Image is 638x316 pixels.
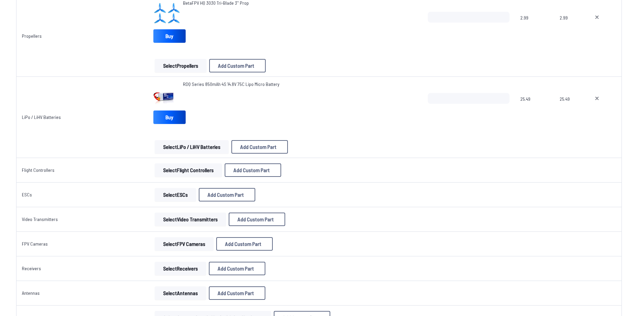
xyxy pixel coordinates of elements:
a: ESCs [22,192,32,197]
a: Buy [153,110,186,124]
span: Add Custom Part [225,241,261,247]
button: SelectVideo Transmitters [155,213,226,226]
a: SelectLiPo / LiHV Batteries [153,140,230,154]
span: 25.49 [520,93,549,125]
a: Receivers [22,265,41,271]
button: Add Custom Part [209,262,265,275]
button: Add Custom Part [216,237,273,251]
span: Add Custom Part [208,192,244,197]
a: SelectReceivers [153,262,208,275]
a: SelectVideo Transmitters [153,213,227,226]
button: SelectESCs [155,188,196,201]
span: Add Custom Part [218,290,254,296]
span: Add Custom Part [237,217,274,222]
a: Propellers [22,33,42,39]
a: SelectAntennas [153,286,208,300]
span: 2.99 [520,12,549,44]
button: Add Custom Part [199,188,255,201]
button: SelectReceivers [155,262,206,275]
a: SelectFPV Cameras [153,237,215,251]
a: Video Transmitters [22,216,58,222]
span: 2.99 [560,12,578,44]
span: Add Custom Part [233,167,270,173]
a: SelectFlight Controllers [153,163,223,177]
button: Add Custom Part [225,163,281,177]
a: Flight Controllers [22,167,54,173]
a: FPV Cameras [22,241,48,247]
button: Add Custom Part [231,140,288,154]
a: RDQ Series 850mAh 4S 14.8V 75C Lipo Micro Battery [183,81,279,88]
button: SelectAntennas [155,286,206,300]
span: Add Custom Part [218,266,254,271]
button: Add Custom Part [229,213,285,226]
a: SelectPropellers [153,59,208,72]
a: SelectESCs [153,188,197,201]
span: 25.49 [560,93,578,125]
button: SelectFlight Controllers [155,163,222,177]
button: SelectPropellers [155,59,207,72]
a: Buy [153,29,186,43]
a: LiPo / LiHV Batteries [22,114,61,120]
img: image [153,81,180,108]
span: Add Custom Part [218,63,254,68]
span: Add Custom Part [240,144,276,150]
button: Add Custom Part [209,59,266,72]
button: Add Custom Part [209,286,265,300]
button: SelectFPV Cameras [155,237,214,251]
button: SelectLiPo / LiHV Batteries [155,140,229,154]
a: Antennas [22,290,40,296]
